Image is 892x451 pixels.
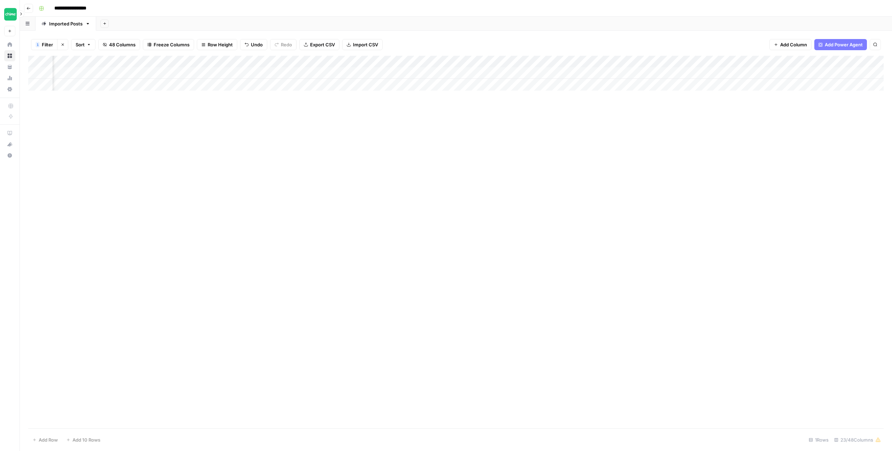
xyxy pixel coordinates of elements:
[36,17,96,31] a: Imported Posts
[240,39,267,50] button: Undo
[4,8,17,21] img: Chime Logo
[36,42,40,47] div: 1
[4,150,15,161] button: Help + Support
[5,139,15,150] div: What's new?
[4,139,15,150] button: What's new?
[76,41,85,48] span: Sort
[143,39,194,50] button: Freeze Columns
[281,41,292,48] span: Redo
[814,39,867,50] button: Add Power Agent
[109,41,136,48] span: 48 Columns
[154,41,190,48] span: Freeze Columns
[208,41,233,48] span: Row Height
[71,39,95,50] button: Sort
[31,39,57,50] button: 1Filter
[197,39,237,50] button: Row Height
[37,42,39,47] span: 1
[4,6,15,23] button: Workspace: Chime
[4,39,15,50] a: Home
[806,434,831,445] div: 1 Rows
[72,436,100,443] span: Add 10 Rows
[4,61,15,72] a: Your Data
[270,39,297,50] button: Redo
[62,434,105,445] button: Add 10 Rows
[780,41,807,48] span: Add Column
[299,39,339,50] button: Export CSV
[4,128,15,139] a: AirOps Academy
[39,436,58,443] span: Add Row
[49,20,83,27] div: Imported Posts
[769,39,812,50] button: Add Column
[4,50,15,61] a: Browse
[310,41,335,48] span: Export CSV
[825,41,863,48] span: Add Power Agent
[98,39,140,50] button: 48 Columns
[4,84,15,95] a: Settings
[28,434,62,445] button: Add Row
[42,41,53,48] span: Filter
[251,41,263,48] span: Undo
[831,434,884,445] div: 23/48 Columns
[353,41,378,48] span: Import CSV
[342,39,383,50] button: Import CSV
[4,72,15,84] a: Usage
